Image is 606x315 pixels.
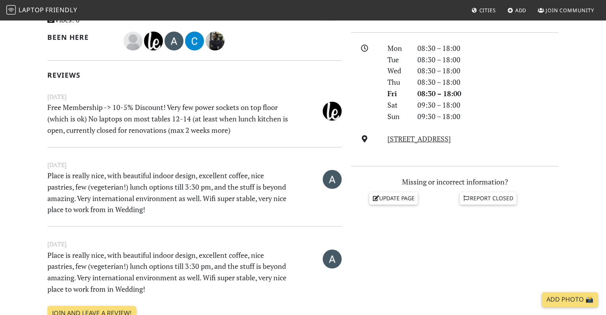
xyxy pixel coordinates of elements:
span: Friendly [45,6,77,14]
div: 08:30 – 18:00 [413,76,563,88]
a: Join Community [535,3,597,17]
span: Arthur Augustijn [206,35,224,45]
img: 2399-agnieszka.jpg [165,32,183,50]
img: 1923-cemil.jpg [185,32,204,50]
img: 2776-named.jpg [323,102,342,121]
small: [DATE] [43,239,346,249]
div: Mon [383,43,413,54]
div: 09:30 – 18:00 [413,99,563,111]
span: Add [515,7,527,14]
div: 08:30 – 18:00 [413,54,563,65]
span: Join Community [546,7,594,14]
span: Cities [479,7,496,14]
div: 08:30 – 18:00 [413,88,563,99]
a: Update page [369,192,418,204]
a: Add [504,3,530,17]
span: Aga Czajkowska [323,253,342,263]
img: 2242-arthur.jpg [206,32,224,50]
p: Place is really nice, with beautiful indoor design, excellent coffee, nice pastries, few (vegeter... [43,170,296,215]
div: Fri [383,88,413,99]
div: 09:30 – 18:00 [413,111,563,122]
div: Wed [383,65,413,76]
div: Sun [383,111,413,122]
p: Free Membership -> 10-5% Discount! Very few power sockets on top floor (which is ok) No laptops o... [43,102,296,136]
a: Cities [468,3,499,17]
img: LaptopFriendly [6,5,16,15]
span: Named Efend [323,105,342,115]
div: Tue [383,54,413,65]
a: LaptopFriendly LaptopFriendly [6,4,77,17]
img: 2776-named.jpg [144,32,163,50]
span: Aga Czajkowska [165,35,185,45]
h2: Been here [47,33,114,41]
img: blank-535327c66bd565773addf3077783bbfce4b00ec00e9fd257753287c682c7fa38.png [123,32,142,50]
img: 2399-agnieszka.jpg [323,170,342,189]
img: 2399-agnieszka.jpg [323,250,342,268]
p: Missing or incorrect information? [351,176,559,188]
a: Report closed [460,192,516,204]
div: Sat [383,99,413,111]
span: Lyuba P [123,35,144,45]
span: Aga Czajkowska [323,173,342,183]
span: Named Efend [144,35,165,45]
span: Cemil Altunay [185,35,206,45]
span: Laptop [19,6,44,14]
h2: Reviews [47,71,342,79]
small: [DATE] [43,160,346,170]
a: [STREET_ADDRESS] [387,134,451,144]
p: Place is really nice, with beautiful indoor design, excellent coffee, nice pastries, few (vegeter... [43,250,296,295]
div: Thu [383,76,413,88]
div: 08:30 – 18:00 [413,43,563,54]
div: 08:30 – 18:00 [413,65,563,76]
small: [DATE] [43,92,346,102]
